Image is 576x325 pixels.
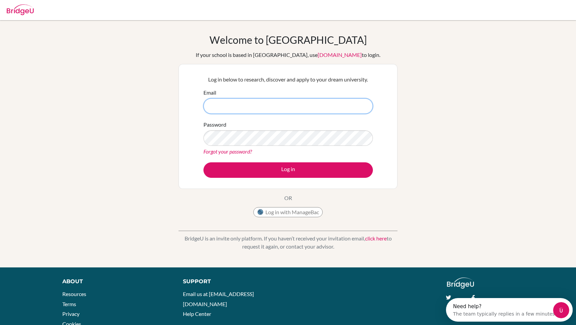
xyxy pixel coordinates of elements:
div: Open Intercom Messenger [3,3,130,21]
h1: Welcome to [GEOGRAPHIC_DATA] [210,34,367,46]
a: Resources [62,291,86,297]
iframe: Intercom live chat [553,302,569,318]
div: If your school is based in [GEOGRAPHIC_DATA], use to login. [196,51,380,59]
div: The team typically replies in a few minutes. [7,11,110,18]
a: [DOMAIN_NAME] [318,52,362,58]
a: click here [365,235,387,241]
a: Privacy [62,311,79,317]
p: Log in below to research, discover and apply to your dream university. [203,75,373,84]
a: Email us at [EMAIL_ADDRESS][DOMAIN_NAME] [183,291,254,307]
p: BridgeU is an invite only platform. If you haven’t received your invitation email, to request it ... [179,234,397,251]
div: About [62,278,168,286]
img: Bridge-U [7,4,34,15]
label: Password [203,121,226,129]
iframe: Intercom live chat discovery launcher [446,298,573,322]
a: Terms [62,301,76,307]
label: Email [203,89,216,97]
div: Support [183,278,281,286]
a: Forgot your password? [203,148,252,155]
p: OR [284,194,292,202]
button: Log in with ManageBac [253,207,323,217]
button: Log in [203,162,373,178]
div: Need help? [7,6,110,11]
img: logo_white@2x-f4f0deed5e89b7ecb1c2cc34c3e3d731f90f0f143d5ea2071677605dd97b5244.png [447,278,474,289]
a: Help Center [183,311,211,317]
